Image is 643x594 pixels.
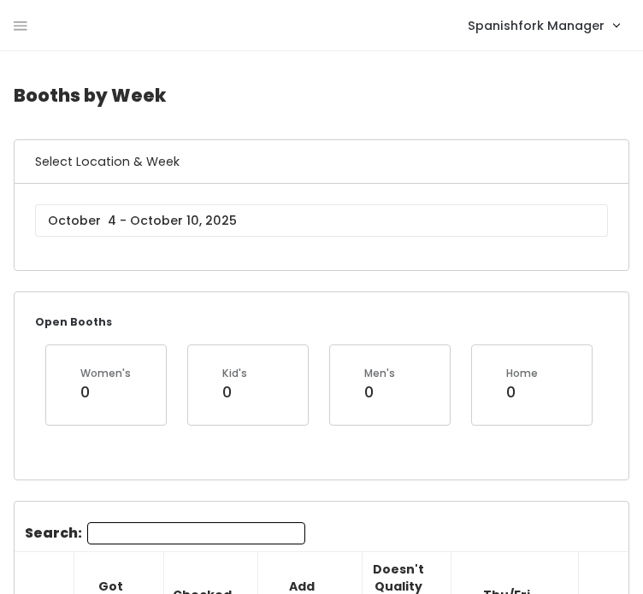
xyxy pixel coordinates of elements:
div: 0 [80,381,131,403]
h6: Select Location & Week [15,140,628,184]
div: Kid's [222,366,247,381]
div: Home [506,366,538,381]
div: 0 [364,381,395,403]
label: Search: [25,522,305,544]
input: October 4 - October 10, 2025 [35,204,608,237]
span: Spanishfork Manager [468,16,605,35]
div: Men's [364,366,395,381]
div: 0 [506,381,538,403]
h4: Booths by Week [14,72,629,119]
div: Women's [80,366,131,381]
div: 0 [222,381,247,403]
a: Spanishfork Manager [451,7,636,44]
small: Open Booths [35,315,112,329]
input: Search: [87,522,305,544]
